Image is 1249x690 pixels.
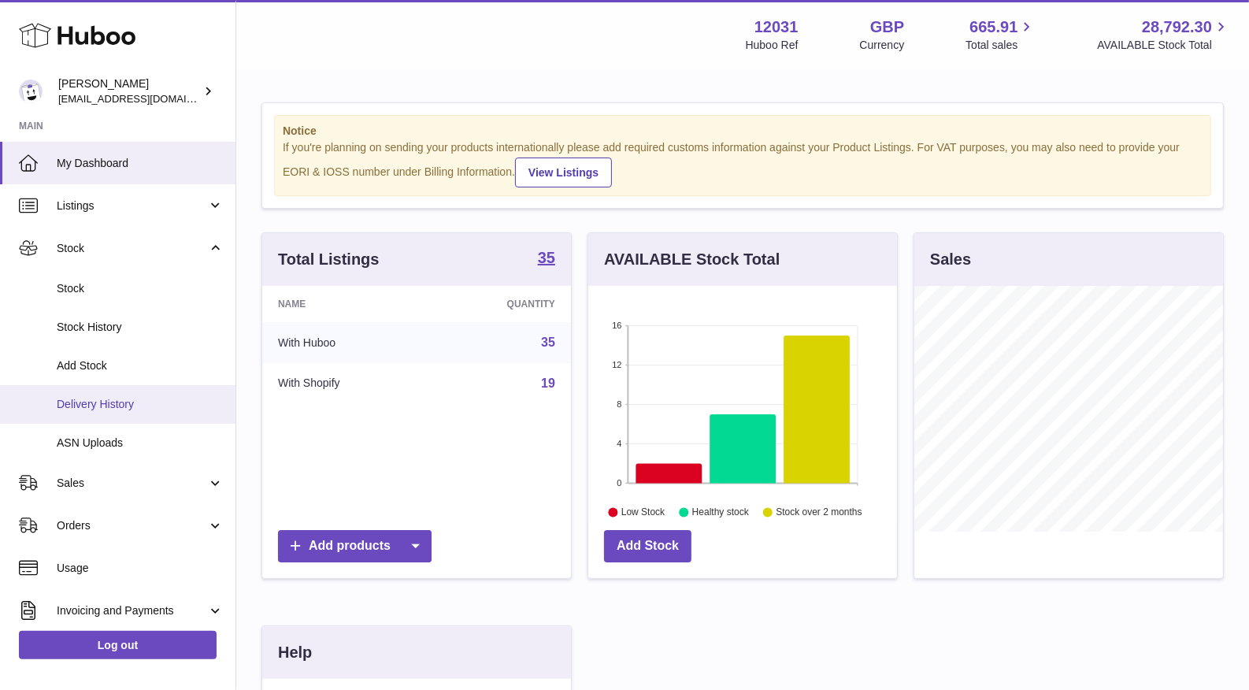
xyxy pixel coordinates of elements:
[57,518,207,533] span: Orders
[617,439,621,448] text: 4
[19,80,43,103] img: admin@makewellforyou.com
[612,360,621,369] text: 12
[283,124,1203,139] strong: Notice
[515,158,612,187] a: View Listings
[541,336,555,349] a: 35
[58,76,200,106] div: [PERSON_NAME]
[538,250,555,265] strong: 35
[57,198,207,213] span: Listings
[278,249,380,270] h3: Total Listings
[278,642,312,663] h3: Help
[57,281,224,296] span: Stock
[860,38,905,53] div: Currency
[1097,38,1230,53] span: AVAILABLE Stock Total
[57,436,224,451] span: ASN Uploads
[1142,17,1212,38] span: 28,792.30
[621,506,665,517] text: Low Stock
[19,631,217,659] a: Log out
[57,241,207,256] span: Stock
[428,286,571,322] th: Quantity
[612,321,621,330] text: 16
[746,38,799,53] div: Huboo Ref
[262,286,428,322] th: Name
[617,399,621,409] text: 8
[57,603,207,618] span: Invoicing and Payments
[57,358,224,373] span: Add Stock
[692,506,750,517] text: Healthy stock
[57,156,224,171] span: My Dashboard
[754,17,799,38] strong: 12031
[278,530,432,562] a: Add products
[969,17,1017,38] span: 665.91
[58,92,232,105] span: [EMAIL_ADDRESS][DOMAIN_NAME]
[262,322,428,363] td: With Huboo
[604,249,780,270] h3: AVAILABLE Stock Total
[57,320,224,335] span: Stock History
[262,363,428,404] td: With Shopify
[930,249,971,270] h3: Sales
[776,506,862,517] text: Stock over 2 months
[538,250,555,269] a: 35
[57,397,224,412] span: Delivery History
[283,140,1203,187] div: If you're planning on sending your products internationally please add required customs informati...
[965,17,1036,53] a: 665.91 Total sales
[541,377,555,390] a: 19
[1097,17,1230,53] a: 28,792.30 AVAILABLE Stock Total
[617,478,621,488] text: 0
[965,38,1036,53] span: Total sales
[57,476,207,491] span: Sales
[870,17,904,38] strong: GBP
[604,530,691,562] a: Add Stock
[57,561,224,576] span: Usage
